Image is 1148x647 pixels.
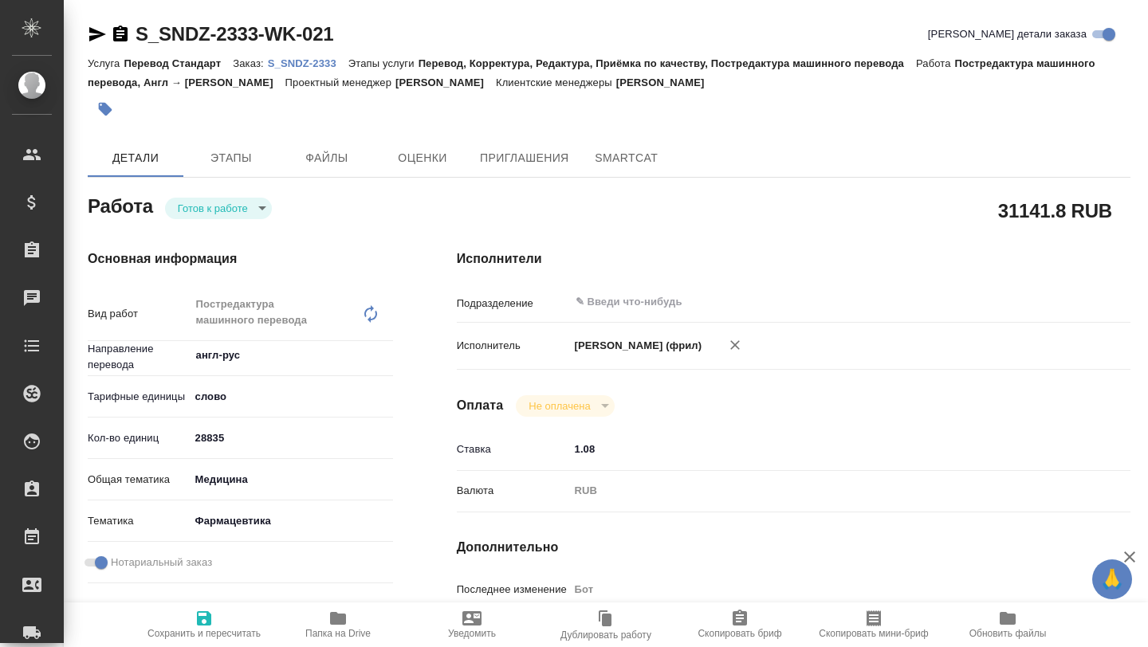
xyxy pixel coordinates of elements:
[88,92,123,127] button: Добавить тэг
[928,26,1087,42] span: [PERSON_NAME] детали заказа
[819,628,928,639] span: Скопировать мини-бриф
[405,602,539,647] button: Уведомить
[88,513,190,529] p: Тематика
[560,629,651,641] span: Дублировать работу
[190,426,393,449] input: ✎ Введи что-нибудь
[268,56,348,69] a: S_SNDZ-2333
[1099,563,1126,596] span: 🙏
[88,190,153,219] h2: Работа
[457,338,569,354] p: Исполнитель
[1066,300,1069,304] button: Open
[457,396,504,415] h4: Оплата
[88,472,190,488] p: Общая тематика
[588,148,665,168] span: SmartCat
[496,76,616,88] p: Клиентские менеджеры
[457,296,569,312] p: Подразделение
[969,628,1047,639] span: Обновить файлы
[137,602,271,647] button: Сохранить и пересчитать
[384,148,461,168] span: Оценки
[88,57,124,69] p: Услуга
[457,441,569,457] p: Ставка
[457,483,569,499] p: Валюта
[111,25,130,44] button: Скопировать ссылку
[88,430,190,446] p: Кол-во единиц
[165,198,272,219] div: Готов к работе
[289,148,365,168] span: Файлы
[384,354,387,357] button: Open
[268,57,348,69] p: S_SNDZ-2333
[88,25,107,44] button: Скопировать ссылку для ЯМессенджера
[305,628,371,639] span: Папка на Drive
[807,602,941,647] button: Скопировать мини-бриф
[88,341,190,373] p: Направление перевода
[193,148,269,168] span: Этапы
[88,389,190,405] p: Тарифные единицы
[616,76,717,88] p: [PERSON_NAME]
[539,602,673,647] button: Дублировать работу
[457,249,1130,269] h4: Исполнители
[233,57,267,69] p: Заказ:
[285,76,395,88] p: Проектный менеджер
[574,292,1016,312] input: ✎ Введи что-нибудь
[569,437,1075,461] input: ✎ Введи что-нибудь
[419,57,916,69] p: Перевод, Корректура, Редактура, Приёмка по качеству, Постредактура машинного перевода
[516,395,614,417] div: Готов к работе
[147,628,261,639] span: Сохранить и пересчитать
[173,202,253,215] button: Готов к работе
[569,477,1075,504] div: RUB
[998,197,1112,224] h2: 31141.8 RUB
[698,628,781,639] span: Скопировать бриф
[190,508,393,535] div: Фармацевтика
[271,602,405,647] button: Папка на Drive
[111,555,212,571] span: Нотариальный заказ
[1092,559,1132,599] button: 🙏
[190,383,393,410] div: слово
[395,76,496,88] p: [PERSON_NAME]
[480,148,569,168] span: Приглашения
[569,578,1075,601] input: Пустое поле
[136,23,333,45] a: S_SNDZ-2333-WK-021
[569,338,702,354] p: [PERSON_NAME] (фрил)
[673,602,807,647] button: Скопировать бриф
[457,538,1130,557] h4: Дополнительно
[88,249,393,269] h4: Основная информация
[88,306,190,322] p: Вид работ
[717,327,753,363] button: Удалить исполнителя
[941,602,1075,647] button: Обновить файлы
[457,582,569,598] p: Последнее изменение
[524,399,595,413] button: Не оплачена
[97,148,174,168] span: Детали
[348,57,419,69] p: Этапы услуги
[190,466,393,493] div: Медицина
[448,628,496,639] span: Уведомить
[124,57,233,69] p: Перевод Стандарт
[916,57,955,69] p: Работа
